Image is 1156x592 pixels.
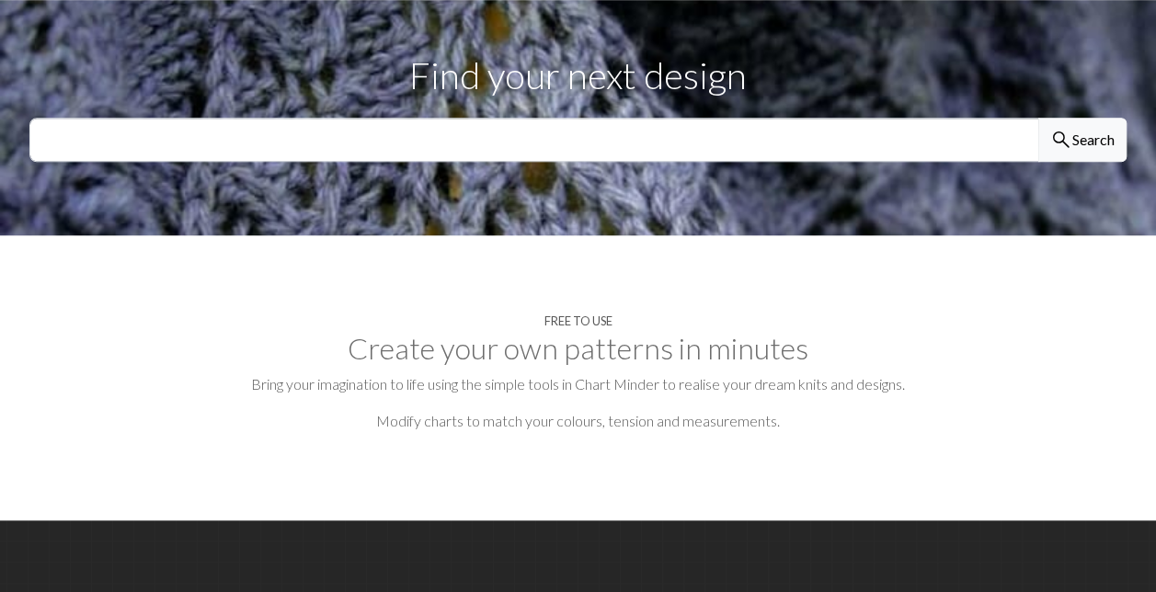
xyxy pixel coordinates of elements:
h4: Free to use [544,314,612,328]
p: Find your next design [29,48,1127,103]
p: Bring your imagination to life using the simple tools in Chart Minder to realise your dream knits... [29,373,1127,395]
span: search [1050,127,1072,153]
h2: Create your own patterns in minutes [29,331,1127,366]
p: Modify charts to match your colours, tension and measurements. [29,410,1127,432]
button: Search [1038,118,1127,162]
